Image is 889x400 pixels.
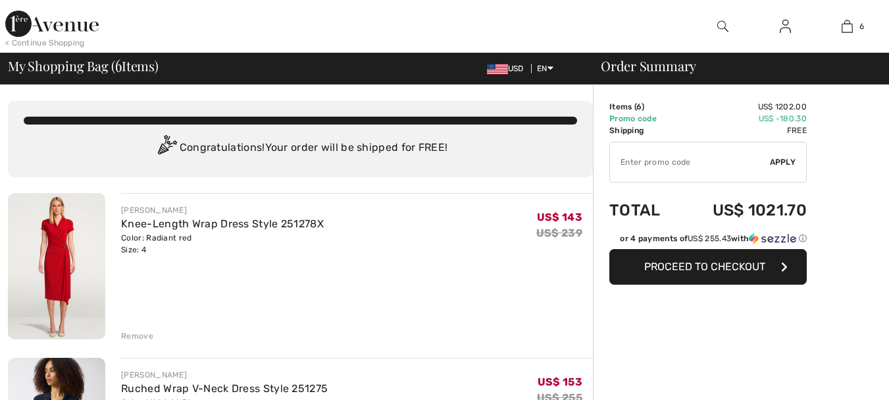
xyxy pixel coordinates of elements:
span: My Shopping Bag ( Items) [8,59,159,72]
td: Promo code [609,113,678,125]
td: Items ( ) [609,101,678,113]
td: Shipping [609,125,678,136]
div: [PERSON_NAME] [121,204,324,216]
div: Remove [121,330,153,342]
img: 1ère Avenue [5,11,99,37]
span: USD [487,64,529,73]
iframe: Opens a widget where you can chat to one of our agents [805,360,876,393]
div: Order Summary [585,59,881,72]
img: My Info [780,18,791,34]
div: < Continue Shopping [5,37,85,49]
div: or 4 payments ofUS$ 255.43withSezzle Click to learn more about Sezzle [609,233,807,249]
a: Ruched Wrap V-Neck Dress Style 251275 [121,382,328,395]
span: Apply [770,156,796,168]
div: [PERSON_NAME] [121,369,328,381]
span: US$ 143 [537,211,582,223]
img: search the website [717,18,728,34]
td: Total [609,188,678,233]
s: US$ 239 [536,227,582,239]
a: Sign In [769,18,801,35]
img: Congratulation2.svg [153,135,180,161]
td: Free [678,125,807,136]
span: EN [537,64,553,73]
a: Knee-Length Wrap Dress Style 251278X [121,217,324,230]
input: Promo code [610,142,770,182]
span: US$ 153 [538,376,582,388]
td: US$ -180.30 [678,113,807,125]
div: or 4 payments of with [620,233,807,244]
img: Knee-Length Wrap Dress Style 251278X [8,193,105,339]
button: Proceed to Checkout [609,249,807,285]
div: Congratulations! Your order will be shipped for FREE! [24,135,577,161]
span: 6 [636,102,642,111]
img: Sezzle [749,233,796,244]
span: 6 [115,56,122,73]
img: My Bag [842,18,853,34]
span: Proceed to Checkout [644,260,765,273]
td: US$ 1202.00 [678,101,807,113]
td: US$ 1021.70 [678,188,807,233]
a: 6 [817,18,878,34]
img: US Dollar [487,64,508,74]
span: US$ 255.43 [688,234,731,243]
span: 6 [859,20,864,32]
div: Color: Radiant red Size: 4 [121,232,324,256]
